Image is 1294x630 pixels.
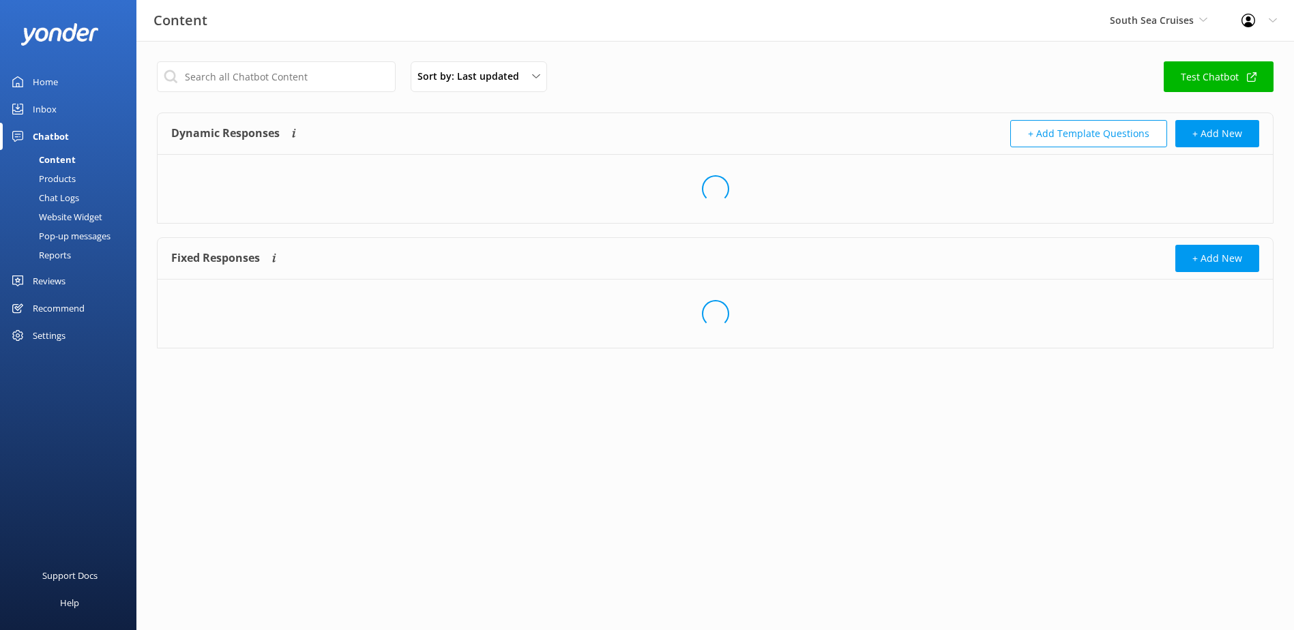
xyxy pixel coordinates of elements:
button: + Add Template Questions [1010,120,1167,147]
div: Support Docs [42,562,98,589]
div: Products [8,169,76,188]
input: Search all Chatbot Content [157,61,396,92]
div: Settings [33,322,65,349]
h4: Dynamic Responses [171,120,280,147]
a: Reports [8,245,136,265]
button: + Add New [1175,120,1259,147]
div: Recommend [33,295,85,322]
span: Sort by: Last updated [417,69,527,84]
div: Chatbot [33,123,69,150]
a: Website Widget [8,207,136,226]
a: Content [8,150,136,169]
div: Help [60,589,79,616]
a: Chat Logs [8,188,136,207]
div: Inbox [33,95,57,123]
div: Chat Logs [8,188,79,207]
h4: Fixed Responses [171,245,260,272]
span: South Sea Cruises [1110,14,1194,27]
a: Test Chatbot [1164,61,1274,92]
a: Pop-up messages [8,226,136,245]
h3: Content [153,10,207,31]
div: Content [8,150,76,169]
div: Website Widget [8,207,102,226]
div: Pop-up messages [8,226,111,245]
button: + Add New [1175,245,1259,272]
img: yonder-white-logo.png [20,23,99,46]
div: Home [33,68,58,95]
div: Reports [8,245,71,265]
div: Reviews [33,267,65,295]
a: Products [8,169,136,188]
